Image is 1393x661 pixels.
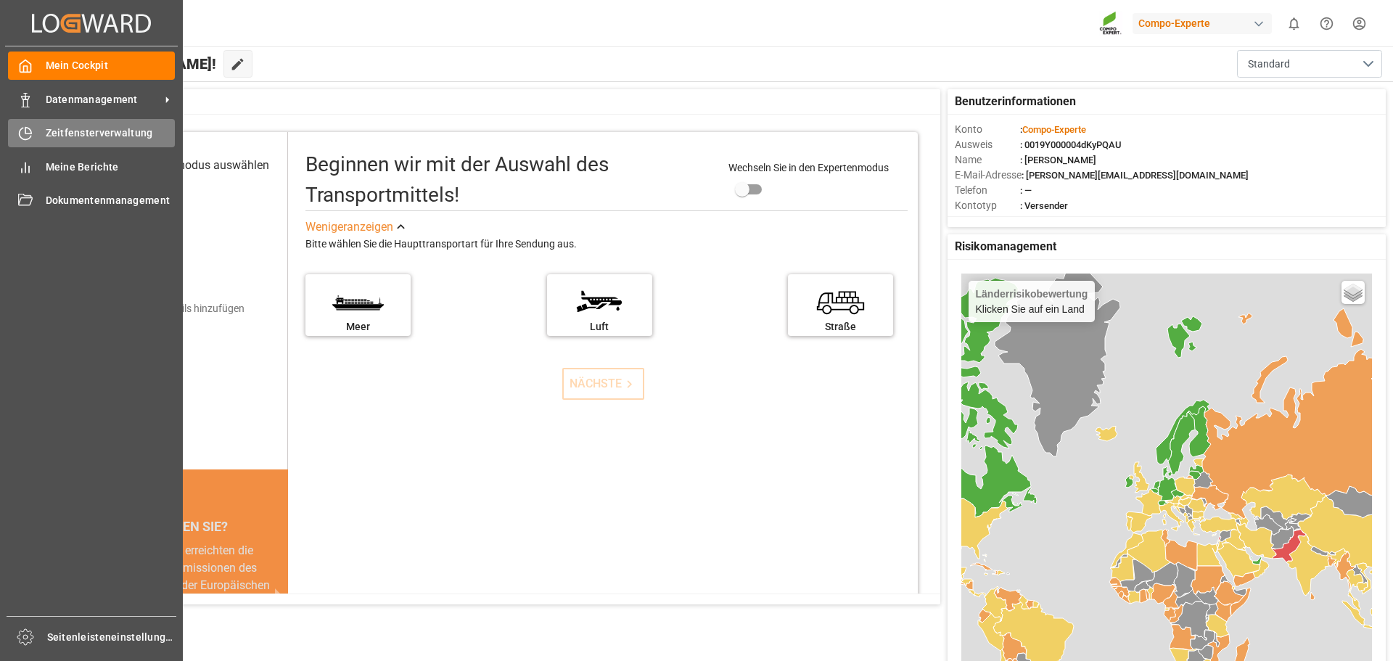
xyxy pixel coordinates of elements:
font: Zeitfensterverwaltung [46,127,153,139]
a: Meine Berichte [8,152,175,181]
a: Zeitfensterverwaltung [8,119,175,147]
font: E-Mail-Adresse [955,169,1022,181]
font: Datenmanagement [46,94,138,105]
font: Seitenleisteneinstellungen [47,631,178,643]
a: Dokumentenmanagement [8,186,175,215]
font: Dokumentenmanagement [46,194,170,206]
font: Im Jahr 2018 erreichten die Kohlendioxidemissionen des Verkehrssektors der Europäischen Union 982... [97,543,270,627]
font: Konto [955,123,982,135]
font: Straße [825,321,856,332]
font: : 0019Y000004dKyPQAU [1020,139,1122,150]
a: Mein Cockpit [8,52,175,80]
a: Ebenen [1341,281,1365,304]
font: Bitte wählen Sie die Haupttransportart für Ihre Sendung aus. [305,238,577,250]
font: Beginnen wir mit der Auswahl des Transportmittels! [305,152,609,207]
font: Weniger [305,220,347,234]
font: Klicken Sie auf ein Land [976,303,1085,315]
font: Meer [346,321,370,332]
font: Risikomanagement [955,239,1056,253]
font: : Versender [1020,200,1068,211]
button: Hilfecenter [1310,7,1343,40]
button: NÄCHSTE [562,368,644,400]
font: Kontotyp [955,200,997,211]
font: Ausweis [955,139,993,150]
button: 0 neue Benachrichtigungen anzeigen [1278,7,1310,40]
font: WUSSTEN SIE? [139,519,228,534]
font: Versanddetails hinzufügen [124,303,245,314]
button: Compo-Experte [1133,9,1278,37]
font: Benutzerinformationen [955,94,1076,108]
font: Transportmodus auswählen [126,158,269,172]
font: Luft [590,321,609,332]
button: Menü öffnen [1237,50,1382,78]
font: Mein Cockpit [46,59,108,71]
font: Meine Berichte [46,161,119,173]
font: Name [955,154,982,165]
font: Telefon [955,184,987,196]
font: Länderrisikobewertung [976,288,1088,300]
font: NÄCHSTE [570,377,622,390]
font: : [PERSON_NAME][EMAIL_ADDRESS][DOMAIN_NAME] [1022,170,1249,181]
font: Compo-Experte [1022,124,1086,135]
font: : — [1020,185,1032,196]
img: Screenshot%202023-09-29%20at%2010.02.21.png_1712312052.png [1099,11,1122,36]
font: : [PERSON_NAME] [1020,155,1096,165]
font: Wechseln Sie in den Expertenmodus [728,162,889,173]
font: Standard [1248,58,1290,70]
button: nächste Folie / nächstes Element [268,542,288,646]
font: Hallo [PERSON_NAME]! [60,55,216,73]
font: : [1020,124,1022,135]
div: Beginnen wir mit der Auswahl des Transportmittels! [305,149,714,210]
font: anzeigen [347,220,393,234]
font: Compo-Experte [1138,17,1210,29]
